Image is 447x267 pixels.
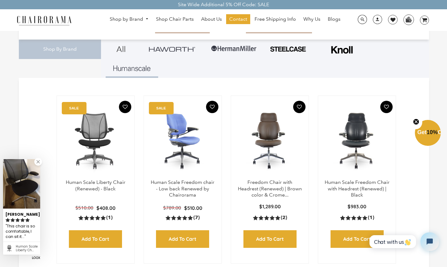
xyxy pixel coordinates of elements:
img: Group-1.png [211,40,257,58]
a: Human Scale Freedom Chair with Headrest (Renewed) | Black - chairorama Human Scale Freedom Chair ... [324,102,390,179]
a: 5.0 rating (1 votes) [78,214,112,221]
a: Human Scale Liberty Chair (Renewed) - Black - chairorama Human Scale Liberty Chair (Renewed) - Bl... [63,102,128,179]
input: Add to Cart [69,230,122,248]
img: Frame_4.png [330,42,354,58]
span: Blogs [328,16,340,23]
span: Get Off [417,129,446,135]
svg: rating icon full [15,218,20,222]
div: This chair is so comfortable, I can sit it in for hours without hurting.... [6,223,38,240]
a: 5.0 rating (1 votes) [340,214,374,221]
nav: DesktopNavigation [101,14,348,26]
span: Shop Chair Parts [156,16,194,23]
a: Blogs [325,14,344,24]
span: $1,289.00 [259,203,281,210]
svg: rating icon full [6,218,10,222]
a: Free Shipping Info [251,14,299,24]
span: $408.00 [96,205,116,211]
span: About Us [201,16,222,23]
input: Add to Cart [243,230,297,248]
a: Shop Chair Parts [153,14,197,24]
text: SALE [156,106,166,110]
img: Human Scale Liberty Chair (Renewed) - Black - chairorama [63,102,128,179]
div: Get10%OffClose teaser [415,121,441,146]
span: (1) [106,214,112,221]
img: Freedom Chair with Headrest (Renewed) | Brown color & Crome base - chairorama [237,102,302,179]
span: $510.00 [75,205,93,211]
div: [PERSON_NAME] [6,210,38,217]
button: Add To Wishlist [380,101,393,113]
img: chairorama [13,15,75,26]
img: Group_4be16a4b-c81a-4a6e-a540-764d0a8faf6e.png [149,47,195,51]
button: Add To Wishlist [119,101,131,113]
a: Shop by Brand [107,15,152,24]
a: Freedom Chair with Headrest (Renewed) | Brown color & Crome base - chairorama Freedom Chair with ... [237,102,302,179]
span: Contact [229,16,247,23]
input: Add to Cart [331,230,384,248]
span: (2) [281,214,287,221]
img: PHOTO-2024-07-09-00-53-10-removebg-preview.png [269,46,306,53]
a: Freedom Chair with Headrest (Renewed) | Brown color & Crome... [238,179,302,198]
iframe: Tidio Chat [363,227,444,256]
span: Free Shipping Info [255,16,296,23]
button: Add To Wishlist [206,101,218,113]
a: Why Us [300,14,323,24]
img: Marianne R. review of Human Scale Liberty Chair (Renewed) - Black [3,159,40,209]
button: Add To Wishlist [293,101,306,113]
a: Human Scale Freedom chair - Low back Renewed by Chairorama [151,179,214,198]
div: Shop By Brand [19,40,101,59]
input: Add to Cart [156,230,209,248]
img: Human Scale Freedom Chair with Headrest (Renewed) | Black - chairorama [324,102,390,179]
span: (1) [368,214,374,221]
span: 10% [427,129,438,135]
text: SALE [69,106,78,110]
span: Why Us [303,16,320,23]
div: Human Scale Liberty Chair (Renewed) - Black [16,245,38,252]
a: All [106,40,137,59]
a: Human Scale Liberty Chair (Renewed) - Black [66,179,125,192]
a: Human Scale Freedom chair - Low back Renewed by Chairorama - chairorama Human Scale Freedom chair... [150,102,215,179]
svg: rating icon full [11,218,15,222]
span: (7) [193,214,200,221]
span: $510.00 [184,205,202,211]
button: Close teaser [410,115,422,129]
svg: rating icon full [25,218,30,222]
svg: rating icon full [20,218,25,222]
a: About Us [198,14,225,24]
a: 5.0 rating (2 votes) [253,214,287,221]
img: WhatsApp_Image_2024-07-12_at_16.23.01.webp [404,15,413,24]
a: Contact [226,14,250,24]
a: Human Scale Freedom Chair with Headrest (Renewed) | Black [325,179,390,198]
img: Layer_1_1.png [113,66,150,71]
span: $789.00 [163,205,181,211]
span: $983.00 [348,203,366,210]
a: 5.0 rating (7 votes) [166,214,200,221]
img: Human Scale Freedom chair - Low back Renewed by Chairorama - chairorama [150,102,215,179]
